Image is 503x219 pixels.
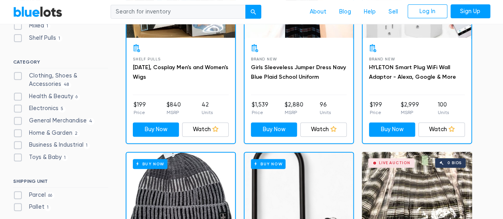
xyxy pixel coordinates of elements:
[84,143,90,149] span: 1
[13,178,108,187] h6: SHIPPING UNIT
[72,130,80,137] span: 2
[58,106,66,112] span: 5
[133,64,228,80] a: [DATE], Cosplay Men's and Women's Wigs
[382,4,404,19] a: Sell
[357,4,382,19] a: Help
[320,109,331,116] p: Units
[167,109,181,116] p: MSRP
[252,109,268,116] p: Price
[251,57,277,61] span: Brand New
[438,109,449,116] p: Units
[202,101,213,116] li: 42
[401,109,419,116] p: MSRP
[13,203,51,211] label: Pallet
[87,118,95,124] span: 4
[13,141,90,149] label: Business & Industrial
[369,64,456,80] a: HYLETON Smart Plug WiFi Wall Adaptor - Alexa, Google & More
[13,72,108,89] label: Clothing, Shoes & Accessories
[252,101,268,116] li: $1,539
[134,109,146,116] p: Price
[133,57,161,61] span: Shelf Pulls
[333,4,357,19] a: Blog
[370,101,382,116] li: $199
[251,64,346,80] a: Girls Sleeveless Jumper Dress Navy Blue Plaid School Uniform
[134,101,146,116] li: $199
[251,122,297,137] a: Buy Now
[447,161,462,165] div: 0 bids
[251,159,285,169] h6: Buy Now
[303,4,333,19] a: About
[408,4,447,19] a: Log In
[285,101,303,116] li: $2,880
[13,153,68,162] label: Toys & Baby
[46,192,55,199] span: 66
[401,101,419,116] li: $2,999
[369,122,416,137] a: Buy Now
[56,35,63,42] span: 1
[13,34,63,43] label: Shelf Pulls
[320,101,331,116] li: 96
[62,155,68,161] span: 1
[379,161,410,165] div: Live Auction
[202,109,213,116] p: Units
[133,122,179,137] a: Buy Now
[13,104,66,113] label: Electronics
[13,21,51,30] label: Mixed
[418,122,465,137] a: Watch
[13,191,55,200] label: Parcel
[182,122,229,137] a: Watch
[44,23,51,29] span: 1
[370,109,382,116] p: Price
[13,6,62,17] a: BlueLots
[61,82,72,88] span: 48
[13,116,95,125] label: General Merchandise
[285,109,303,116] p: MSRP
[13,59,108,68] h6: CATEGORY
[13,92,80,101] label: Health & Beauty
[45,205,51,211] span: 1
[300,122,347,137] a: Watch
[133,159,167,169] h6: Buy Now
[438,101,449,116] li: 100
[111,5,246,19] input: Search for inventory
[167,101,181,116] li: $840
[73,94,80,100] span: 6
[451,4,490,19] a: Sign Up
[369,57,395,61] span: Brand New
[13,129,80,138] label: Home & Garden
